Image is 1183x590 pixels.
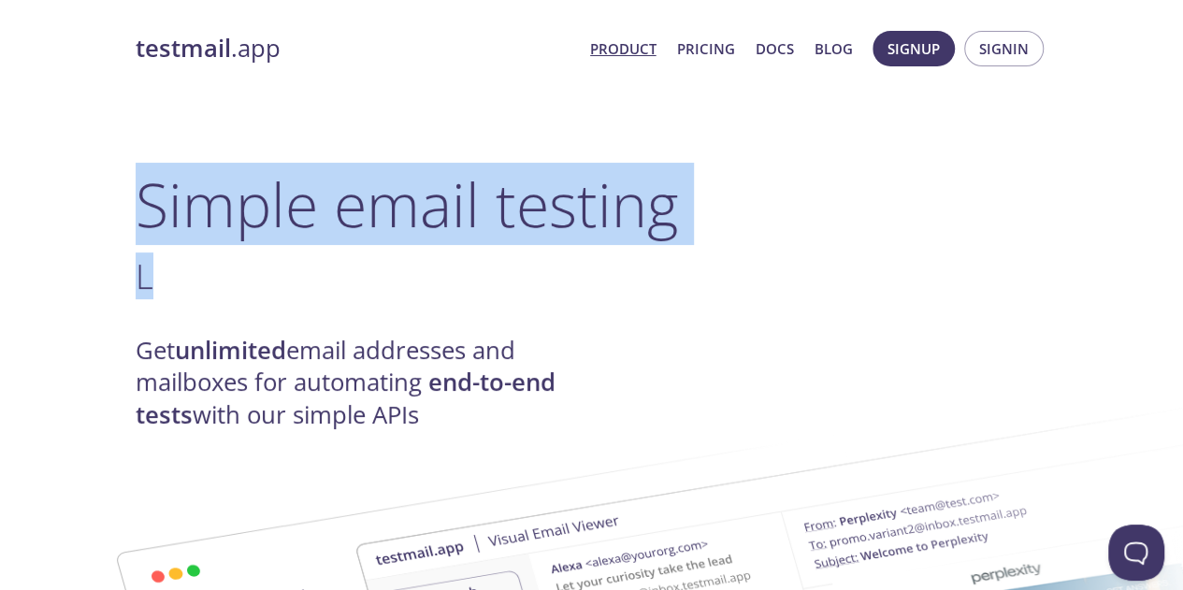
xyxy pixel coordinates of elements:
[175,334,286,367] strong: unlimited
[873,31,955,66] button: Signup
[136,366,555,430] strong: end-to-end tests
[136,33,575,65] a: testmail.app
[815,36,853,61] a: Blog
[964,31,1044,66] button: Signin
[136,335,592,431] h4: Get email addresses and mailboxes for automating with our simple APIs
[590,36,656,61] a: Product
[887,36,940,61] span: Signup
[979,36,1029,61] span: Signin
[1108,525,1164,581] iframe: Help Scout Beacon - Open
[136,32,231,65] strong: testmail
[136,168,1048,240] h1: Simple email testing
[677,36,735,61] a: Pricing
[136,252,153,299] span: L
[756,36,794,61] a: Docs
